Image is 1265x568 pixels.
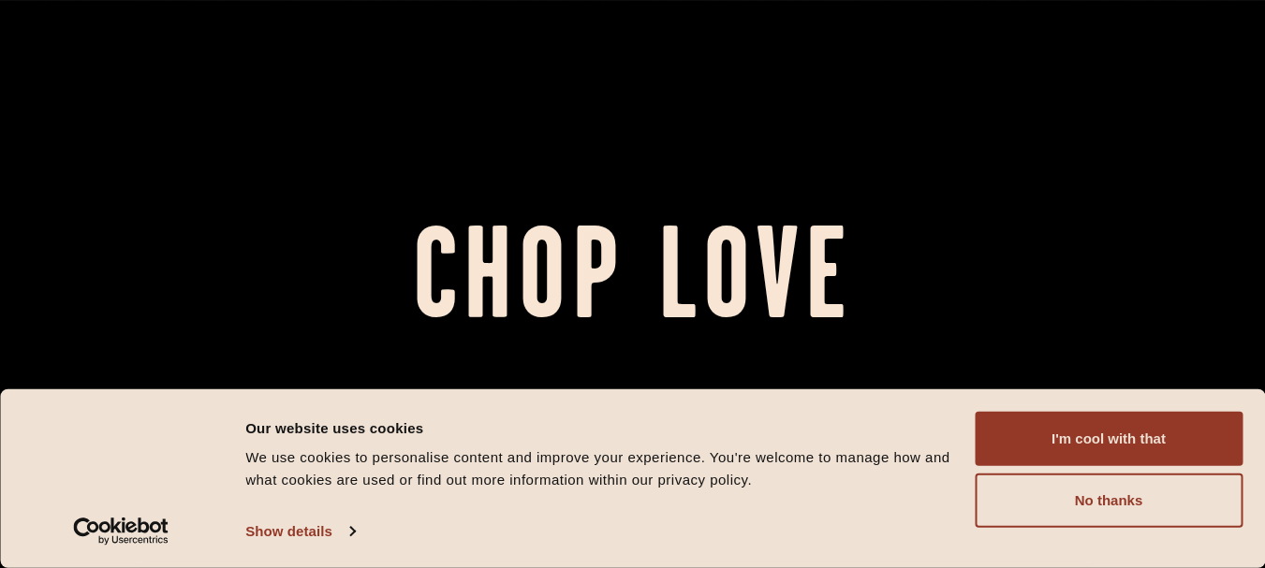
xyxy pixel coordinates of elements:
[245,446,953,491] div: We use cookies to personalise content and improve your experience. You're welcome to manage how a...
[975,412,1243,466] button: I'm cool with that
[975,473,1243,528] button: No thanks
[39,517,203,546] a: Usercentrics Cookiebot - opens in a new window
[245,416,953,439] div: Our website uses cookies
[245,517,354,546] a: Show details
